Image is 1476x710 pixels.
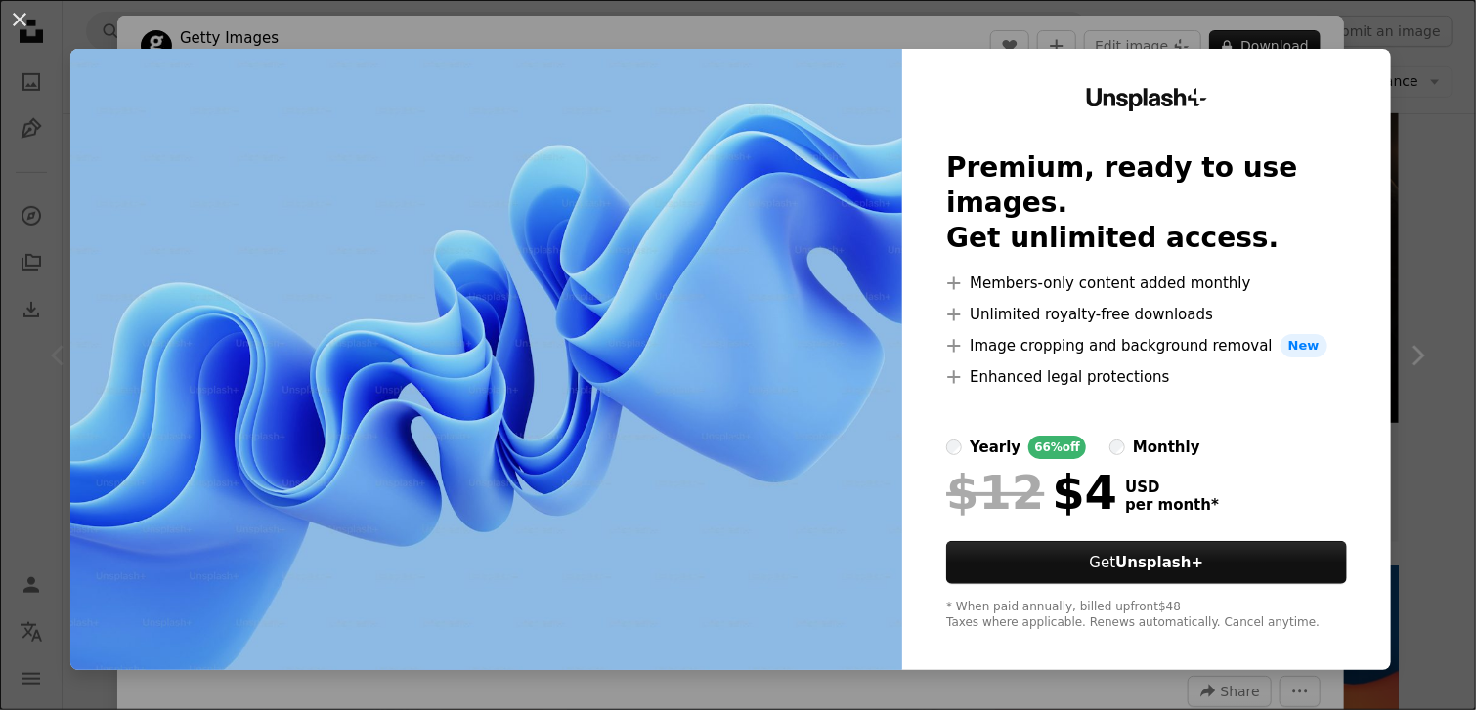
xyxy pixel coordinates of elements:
[1115,554,1203,571] strong: Unsplash+
[1133,436,1200,459] div: monthly
[946,467,1117,518] div: $4
[946,467,1044,518] span: $12
[1125,496,1219,514] span: per month *
[1125,479,1219,496] span: USD
[946,150,1346,256] h2: Premium, ready to use images. Get unlimited access.
[970,436,1020,459] div: yearly
[1109,439,1125,455] input: monthly
[946,334,1346,357] li: Image cropping and background removal
[1028,436,1086,459] div: 66% off
[946,271,1346,295] li: Members-only content added monthly
[946,541,1346,584] button: GetUnsplash+
[946,365,1346,389] li: Enhanced legal protections
[946,600,1346,631] div: * When paid annually, billed upfront $48 Taxes where applicable. Renews automatically. Cancel any...
[946,303,1346,326] li: Unlimited royalty-free downloads
[946,439,962,455] input: yearly66%off
[1281,334,1327,357] span: New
